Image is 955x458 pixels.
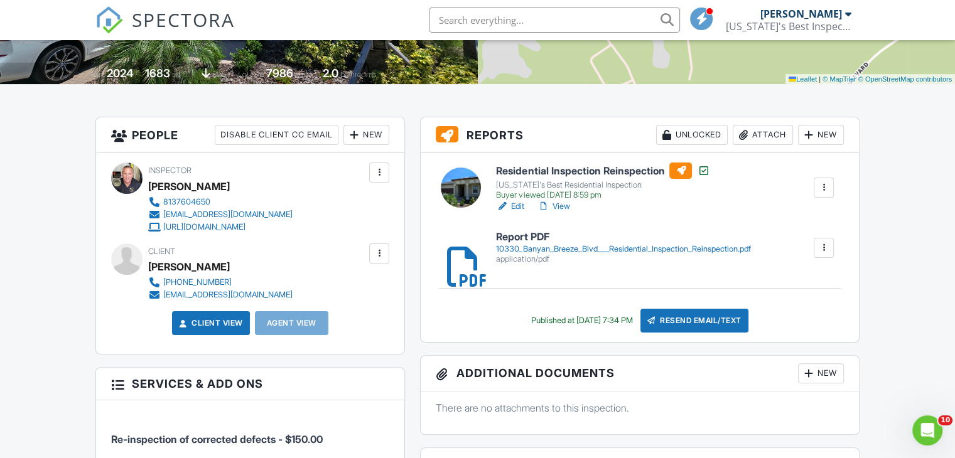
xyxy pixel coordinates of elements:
li: Service: Re-inspection of corrected defects [111,410,389,456]
img: The Best Home Inspection Software - Spectora [95,6,123,34]
div: [PERSON_NAME] [760,8,842,20]
span: bathrooms [340,70,376,79]
div: [PERSON_NAME] [148,257,230,276]
h6: Residential Inspection Reinspection [496,162,710,179]
span: sq. ft. [172,70,190,79]
div: [EMAIL_ADDRESS][DOMAIN_NAME] [163,210,293,220]
span: 10 [938,415,952,425]
div: Disable Client CC Email [215,125,338,145]
div: 1683 [145,67,170,80]
a: © OpenStreetMap contributors [858,75,952,83]
a: Residential Inspection Reinspection [US_STATE]'s Best Residential Inspection Buyer viewed [DATE] ... [496,162,710,200]
div: Attach [733,125,793,145]
a: [URL][DOMAIN_NAME] [148,221,293,233]
div: [PHONE_NUMBER] [163,277,232,287]
a: Report PDF 10330_Banyan_Breeze_Blvd___Residential_Inspection_Reinspection.pdf application/pdf [496,232,750,264]
h3: Reports [421,117,859,153]
div: 8137604650 [163,197,210,207]
h6: Report PDF [496,232,750,243]
h3: People [96,117,404,153]
div: application/pdf [496,254,750,264]
div: New [798,363,844,383]
span: SPECTORA [132,6,235,33]
a: [PHONE_NUMBER] [148,276,293,289]
div: 7986 [266,67,293,80]
p: There are no attachments to this inspection. [436,401,844,415]
span: Lot Size [238,70,264,79]
span: sq.ft. [295,70,311,79]
div: New [798,125,844,145]
div: [EMAIL_ADDRESS][DOMAIN_NAME] [163,290,293,300]
a: © MapTiler [823,75,856,83]
div: Buyer viewed [DATE] 8:59 pm [496,190,710,200]
div: [PERSON_NAME] [148,177,230,196]
h3: Services & Add ons [96,368,404,400]
div: 2.0 [323,67,338,80]
span: Re-inspection of corrected defects - $150.00 [111,433,323,445]
div: [US_STATE]'s Best Residential Inspection [496,180,710,190]
div: Published at [DATE] 7:34 PM [531,316,633,326]
div: New [343,125,389,145]
a: Client View [176,317,243,329]
iframe: Intercom live chat [912,415,942,445]
a: 8137604650 [148,196,293,208]
span: Client [148,247,175,256]
div: [URL][DOMAIN_NAME] [163,222,245,232]
h3: Additional Documents [421,356,859,391]
span: Inspector [148,166,192,175]
span: slab [212,70,226,79]
a: Leaflet [789,75,817,83]
div: Resend Email/Text [640,309,748,333]
input: Search everything... [429,8,680,33]
span: | [819,75,821,83]
div: Florida's Best Inspections [726,20,851,33]
div: Unlocked [656,125,728,145]
a: Edit [496,200,524,213]
a: SPECTORA [95,17,235,43]
a: [EMAIL_ADDRESS][DOMAIN_NAME] [148,208,293,221]
span: Built [91,70,105,79]
a: View [537,200,569,213]
a: [EMAIL_ADDRESS][DOMAIN_NAME] [148,289,293,301]
div: 2024 [107,67,133,80]
div: 10330_Banyan_Breeze_Blvd___Residential_Inspection_Reinspection.pdf [496,244,750,254]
